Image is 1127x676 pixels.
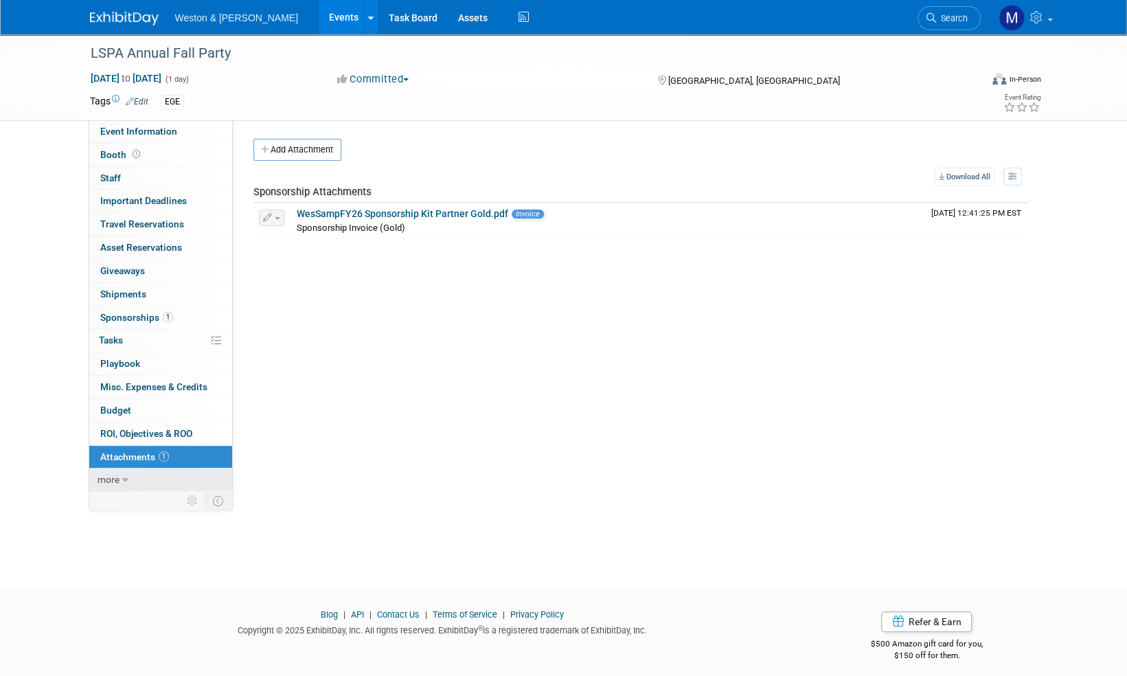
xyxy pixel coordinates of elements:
div: Copyright © 2025 ExhibitDay, Inc. All rights reserved. ExhibitDay is a registered trademark of Ex... [90,621,796,637]
span: Travel Reservations [100,218,184,229]
span: Important Deadlines [100,195,187,206]
img: ExhibitDay [90,12,159,25]
img: Mary Ann Trujillo [999,5,1025,31]
a: more [89,469,232,491]
span: [DATE] [DATE] [90,72,162,84]
span: Event Information [100,126,177,137]
div: EGE [161,95,184,109]
span: Asset Reservations [100,242,182,253]
button: Add Attachment [253,139,341,161]
span: | [422,609,431,620]
a: Privacy Policy [510,609,564,620]
td: Toggle Event Tabs [204,492,232,510]
span: (1 day) [164,75,189,84]
div: $500 Amazon gift card for you, [816,629,1038,661]
span: Weston & [PERSON_NAME] [175,12,298,23]
a: Attachments1 [89,446,232,469]
div: LSPA Annual Fall Party [86,41,960,66]
span: Booth [100,149,143,160]
span: 1 [163,312,173,322]
a: WesSampFY26 Sponsorship Kit Partner Gold.pdf [297,208,508,219]
span: Playbook [100,358,140,369]
a: Playbook [89,352,232,375]
span: 1 [159,451,169,462]
span: Attachments [100,451,169,462]
td: Upload Timestamp [926,203,1027,238]
span: | [366,609,375,620]
span: ROI, Objectives & ROO [100,428,192,439]
a: Tasks [89,329,232,352]
span: Budget [100,405,131,416]
span: to [119,73,133,84]
span: Staff [100,172,121,183]
a: Download All [935,168,994,186]
a: Asset Reservations [89,236,232,259]
button: Committed [332,72,414,87]
span: Upload Timestamp [931,208,1021,218]
img: Format-Inperson.png [992,74,1006,84]
td: Tags [90,94,148,110]
div: $150 off for them. [816,650,1038,662]
a: Sponsorships1 [89,306,232,329]
a: API [351,609,364,620]
span: [GEOGRAPHIC_DATA], [GEOGRAPHIC_DATA] [668,76,840,86]
span: Invoice [512,210,544,218]
a: ROI, Objectives & ROO [89,422,232,445]
span: Sponsorships [100,312,173,323]
span: | [340,609,349,620]
a: Shipments [89,283,232,306]
a: Refer & Earn [881,611,972,632]
span: Booth not reserved yet [130,149,143,159]
a: Misc. Expenses & Credits [89,376,232,398]
span: Tasks [99,335,123,346]
a: Terms of Service [433,609,497,620]
span: Sponsorship Invoice (Gold) [297,223,405,233]
sup: ® [478,624,483,632]
td: Personalize Event Tab Strip [181,492,205,510]
a: Travel Reservations [89,213,232,236]
span: Search [936,13,968,23]
span: Misc. Expenses & Credits [100,381,207,392]
span: Shipments [100,289,146,300]
div: Event Rating [1003,94,1040,101]
a: Booth [89,144,232,166]
span: Sponsorship Attachments [253,185,372,198]
a: Important Deadlines [89,190,232,212]
a: Search [918,6,981,30]
a: Edit [126,97,148,106]
span: | [499,609,508,620]
div: Event Format [900,71,1041,92]
a: Contact Us [377,609,420,620]
a: Budget [89,399,232,422]
a: Giveaways [89,260,232,282]
a: Event Information [89,120,232,143]
div: In-Person [1008,74,1040,84]
a: Blog [321,609,338,620]
span: more [98,474,119,485]
span: Giveaways [100,265,145,276]
a: Staff [89,167,232,190]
